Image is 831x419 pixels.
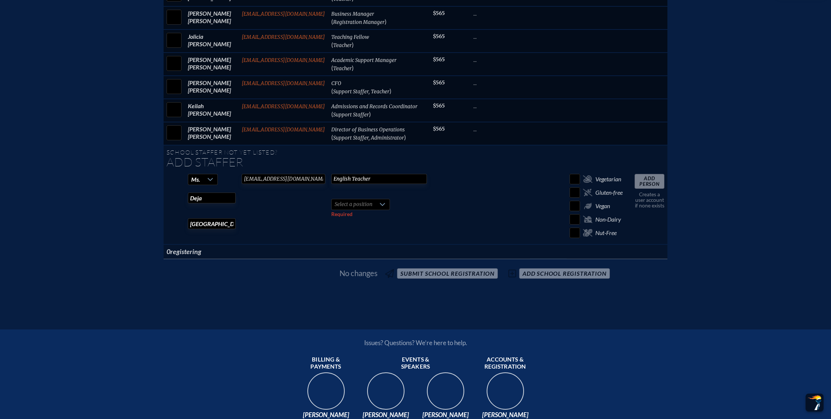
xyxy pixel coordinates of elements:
span: ) [352,41,354,48]
span: ) [404,134,406,141]
a: [EMAIL_ADDRESS][DOMAIN_NAME] [242,57,325,63]
span: Academic Support Manager [331,57,397,63]
p: ... [473,125,527,133]
p: ... [473,79,527,87]
p: ... [473,10,527,17]
span: Teacher [333,65,352,72]
a: [EMAIL_ADDRESS][DOMAIN_NAME] [242,126,325,133]
img: 9c64f3fb-7776-47f4-83d7-46a341952595 [302,370,350,418]
span: [PERSON_NAME] [359,411,413,419]
span: Billing & payments [299,356,353,371]
a: [EMAIL_ADDRESS][DOMAIN_NAME] [242,11,325,17]
span: $565 [433,126,445,132]
span: Nut-Free [595,229,617,237]
img: 545ba9c4-c691-43d5-86fb-b0a622cbeb82 [422,370,469,418]
span: ) [369,110,371,118]
td: [PERSON_NAME] [PERSON_NAME] [185,6,239,29]
td: Jolicia [PERSON_NAME] [185,29,239,53]
button: Scroll Top [806,394,824,412]
td: [PERSON_NAME] [PERSON_NAME] [185,122,239,145]
span: ) [385,18,387,25]
a: [EMAIL_ADDRESS][DOMAIN_NAME] [242,34,325,40]
span: Support Staffer, Administrator [333,135,404,141]
span: Accounts & registration [478,356,532,371]
td: [PERSON_NAME] [PERSON_NAME] [185,76,239,99]
span: ( [331,87,333,94]
span: $565 [433,79,445,86]
a: [EMAIL_ADDRESS][DOMAIN_NAME] [242,80,325,87]
span: ( [331,110,333,118]
span: ( [331,41,333,48]
p: ... [473,56,527,63]
span: Registration Manager [333,19,385,25]
span: Ms. [191,176,200,183]
span: $565 [433,33,445,40]
span: Non-Dairy [595,216,621,223]
span: Admissions and Records Coordinator [331,103,418,110]
span: Gluten-free [595,189,623,196]
span: ( [331,64,333,71]
span: ) [352,64,354,71]
span: [PERSON_NAME] [419,411,472,419]
img: b1ee34a6-5a78-4519-85b2-7190c4823173 [481,370,529,418]
td: [PERSON_NAME] [PERSON_NAME] [185,53,239,76]
p: ... [473,33,527,40]
span: No changes [339,269,378,277]
img: 94e3d245-ca72-49ea-9844-ae84f6d33c0f [362,370,410,418]
a: [EMAIL_ADDRESS][DOMAIN_NAME] [242,103,325,110]
span: Vegan [595,202,610,210]
p: Issues? Questions? We’re here to help. [284,339,547,347]
span: Teacher [333,42,352,49]
input: Job Title for Nametag (40 chars max) [331,174,427,184]
label: Required [331,211,353,217]
span: $565 [433,10,445,16]
input: Email [242,174,325,184]
span: Select a position [332,199,375,210]
span: Vegetarian [595,175,621,183]
span: Teaching Fellow [331,34,369,40]
th: 0 [164,244,239,259]
span: ( [331,18,333,25]
span: registering [170,247,201,256]
input: First Name [188,193,236,203]
span: Support Staffer, Teacher [333,88,390,95]
img: To the top [807,395,822,410]
span: Events & speakers [389,356,443,371]
span: [PERSON_NAME] [478,411,532,419]
span: $565 [433,56,445,63]
input: Last Name [188,218,236,229]
span: Ms. [188,174,203,185]
span: Support Staffer [333,112,369,118]
p: Creates a user account if none exists [635,192,664,209]
span: Business Manager [331,11,374,17]
span: $565 [433,103,445,109]
span: ) [390,87,391,94]
td: Keilah [PERSON_NAME] [185,99,239,122]
p: ... [473,102,527,110]
span: ( [331,134,333,141]
span: Director of Business Operations [331,126,405,133]
span: CFO [331,80,341,87]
